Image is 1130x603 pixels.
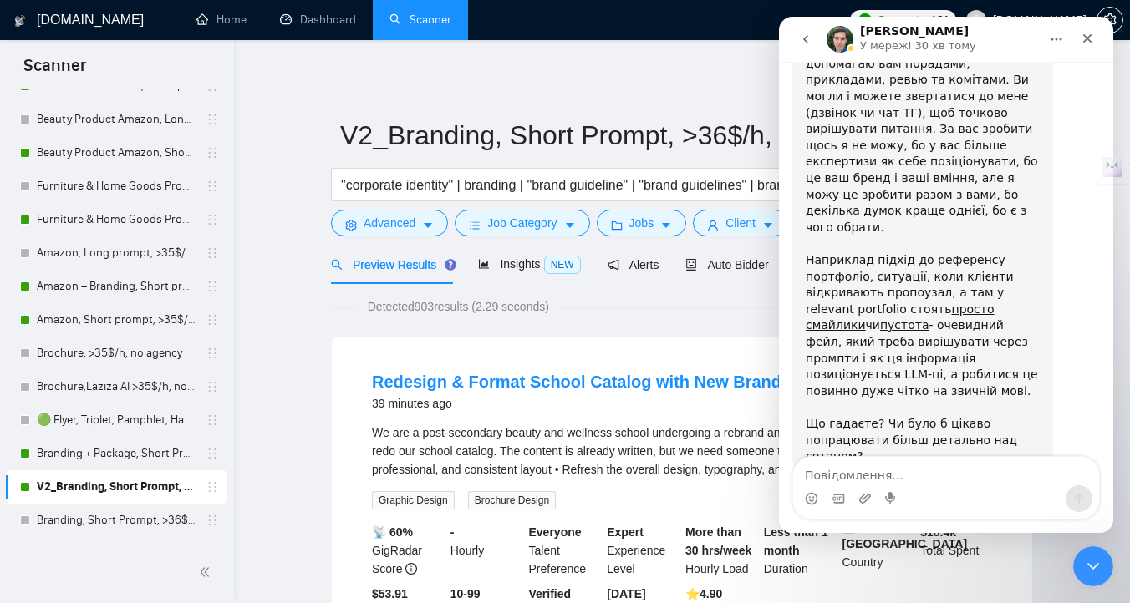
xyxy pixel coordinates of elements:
[764,525,828,557] b: Less than 1 month
[660,219,672,231] span: caret-down
[707,219,719,231] span: user
[356,297,561,316] span: Detected 903 results (2.29 seconds)
[372,423,992,479] div: We are a post-secondary beauty and wellness school undergoing a rebrand and looking for an experi...
[340,114,999,156] input: Scanner name...
[206,146,219,160] span: holder
[478,257,580,271] span: Insights
[685,587,722,600] b: ⭐️ 4.90
[26,475,39,489] button: Вибір емодзі
[779,17,1113,533] iframe: To enrich screen reader interactions, please activate Accessibility in Grammarly extension settings
[526,523,604,578] div: Talent Preference
[468,491,556,509] span: Brochure Design
[206,246,219,260] span: holder
[1073,546,1113,586] iframe: To enrich screen reader interactions, please activate Accessibility in Grammarly extension settings
[450,587,481,600] b: 10-99
[37,504,196,537] a: Branding, Short Prompt, >36$/h, no agency
[14,8,26,34] img: logo
[447,523,526,578] div: Hourly
[443,257,458,272] div: Tooltip anchor
[37,537,196,570] a: 🟢 Branding, >36$/h, no agency
[970,14,982,26] span: user
[603,523,682,578] div: Experience Level
[287,469,313,495] button: Надіслати повідомлення…
[206,180,219,193] span: holder
[341,175,787,195] input: Search Freelance Jobs...
[607,525,644,539] b: Expert
[37,303,196,337] a: Amazon, Short prompt, >35$/h, no agency
[469,219,481,231] span: bars
[693,210,788,236] button: userClientcaret-down
[564,219,576,231] span: caret-down
[1097,13,1123,27] a: setting
[372,393,781,413] div: 39 minutes ago
[762,219,774,231] span: caret-down
[196,13,247,27] a: homeHome
[858,13,872,27] img: upwork-logo.png
[206,347,219,360] span: holder
[597,210,687,236] button: folderJobscaret-down
[106,475,120,489] button: Start recording
[682,523,761,578] div: Hourly Load
[372,525,413,539] b: 📡 60%
[37,203,196,236] a: Furniture & Home Goods Product Amazon, Short prompt, >35$/h, no agency
[79,475,93,489] button: Завантажити вкладений файл
[608,259,619,271] span: notification
[917,523,995,578] div: Total Spent
[206,313,219,327] span: holder
[372,587,408,600] b: $53.91
[37,103,196,136] a: Beauty Product Amazon, Long prompt, >35$/h, no agency
[206,413,219,427] span: holder
[206,480,219,494] span: holder
[331,210,448,236] button: settingAdvancedcaret-down
[101,301,150,315] a: пустота
[761,523,839,578] div: Duration
[685,258,768,271] span: Auto Bidder
[450,525,455,539] b: -
[455,210,589,236] button: barsJob Categorycaret-down
[37,437,196,470] a: Branding + Package, Short Prompt, >36$/h, no agency
[37,270,196,303] a: Amazon + Branding, Short prompt, >35$/h, no agency
[839,523,918,578] div: Country
[877,11,927,29] span: Connects:
[478,258,490,270] span: area-chart
[487,214,557,232] span: Job Category
[725,214,756,232] span: Client
[931,11,949,29] span: 131
[611,219,623,231] span: folder
[331,258,451,271] span: Preview Results
[206,213,219,226] span: holder
[280,13,356,27] a: dashboardDashboard
[199,564,216,580] span: double-left
[331,259,343,271] span: search
[364,214,415,232] span: Advanced
[369,523,447,578] div: GigRadar Score
[206,447,219,460] span: holder
[529,587,572,600] b: Verified
[685,525,751,557] b: More than 30 hrs/week
[345,219,357,231] span: setting
[1097,7,1123,33] button: setting
[206,514,219,527] span: holder
[37,337,196,370] a: Brochure, >35$/h, no agency
[14,440,320,469] textarea: Повідомлення...
[37,403,196,437] a: 🟢 Flyer, Triplet, Pamphlet, Hangout >36$/h, no agency
[422,219,434,231] span: caret-down
[842,523,968,550] b: [GEOGRAPHIC_DATA]
[608,258,659,271] span: Alerts
[37,170,196,203] a: Furniture & Home Goods Product Amazon, Long prompt, >35$/h, no agency
[629,214,654,232] span: Jobs
[206,280,219,293] span: holder
[372,372,781,391] a: Redesign & Format School Catalog with New Brand
[544,256,581,274] span: NEW
[206,380,219,393] span: holder
[37,470,196,504] a: V2_Branding, Short Prompt, >36$/h, no agency
[405,563,417,575] span: info-circle
[206,113,219,126] span: holder
[389,13,451,27] a: searchScanner
[607,587,645,600] b: [DATE]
